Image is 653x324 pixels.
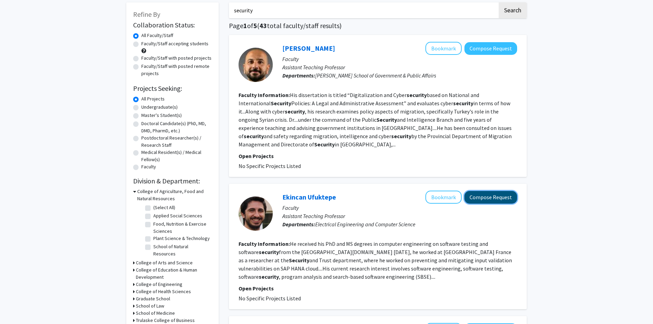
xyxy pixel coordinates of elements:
label: Medical Resident(s) / Medical Fellow(s) [141,149,212,163]
button: Search [499,2,527,18]
h3: College of Agriculture, Food and Natural Resources [137,188,212,202]
span: Electrical Engineering and Computer Science [315,221,415,228]
h3: Graduate School [136,295,170,302]
p: Faculty [282,204,517,212]
h3: College of Health Sciences [136,288,191,295]
p: Open Projects [239,152,517,160]
b: Faculty Information: [239,92,290,98]
p: Faculty [282,55,517,63]
label: Faculty/Staff with posted remote projects [141,63,212,77]
h1: Page of ( total faculty/staff results) [229,22,527,30]
fg-read-more: His dissertation is titled “Digitalization and Cyber based on National and International Policies... [239,92,512,148]
p: Assistant Teaching Professor [282,63,517,71]
span: 1 [243,21,247,30]
h3: College of Education & Human Development [136,266,212,281]
span: No Specific Projects Listed [239,295,301,302]
label: Faculty/Staff with posted projects [141,55,212,62]
a: [PERSON_NAME] [282,44,335,52]
button: Compose Request to Mehmet Özer [464,42,517,55]
button: Add Ekincan Ufuktepe to Bookmarks [425,191,462,204]
b: Faculty Information: [239,240,290,247]
button: Add Mehmet Özer to Bookmarks [425,42,462,55]
h3: School of Law [136,302,164,310]
label: Plant Science & Technology [153,235,210,242]
label: Food, Nutrition & Exercise Sciences [153,220,210,235]
h3: College of Arts and Science [136,259,193,266]
h2: Division & Department: [133,177,212,185]
b: security [244,133,264,140]
b: Security [376,116,397,123]
label: Doctoral Candidate(s) (PhD, MD, DMD, PharmD, etc.) [141,120,212,134]
p: Open Projects [239,284,517,292]
fg-read-more: He received his PhD and MS degrees in computer engineering on software testing and software from ... [239,240,512,280]
h3: College of Engineering [136,281,182,288]
b: security [407,92,427,98]
b: Security [289,257,309,264]
h2: Collaboration Status: [133,21,212,29]
label: All Faculty/Staff [141,32,173,39]
span: 5 [253,21,257,30]
label: All Projects [141,95,165,103]
label: Undergraduate(s) [141,104,178,111]
label: Faculty [141,163,156,170]
b: Departments: [282,72,315,79]
input: Search Keywords [229,2,498,18]
span: Refine By [133,10,160,19]
label: School of Natural Resources [153,243,210,257]
label: Applied Social Sciences [153,212,202,219]
b: security [391,133,411,140]
p: Assistant Teaching Professor [282,212,517,220]
span: No Specific Projects Listed [239,163,301,169]
a: Ekincan Ufuktepe [282,193,336,201]
button: Compose Request to Ekincan Ufuktepe [464,191,517,204]
label: Master's Student(s) [141,112,182,119]
h2: Projects Seeking: [133,84,212,93]
h3: Trulaske College of Business [136,317,195,324]
b: security [453,100,473,107]
label: (Select All) [153,204,175,211]
label: Faculty/Staff accepting students [141,40,208,47]
b: security [259,273,279,280]
iframe: Chat [5,293,29,319]
span: 43 [259,21,267,30]
h3: School of Medicine [136,310,175,317]
b: security [259,249,279,255]
b: security [285,108,305,115]
b: Departments: [282,221,315,228]
label: Postdoctoral Researcher(s) / Research Staff [141,134,212,149]
b: Security [271,100,291,107]
span: [PERSON_NAME] School of Government & Public Affairs [315,72,436,79]
b: Security [314,141,335,148]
